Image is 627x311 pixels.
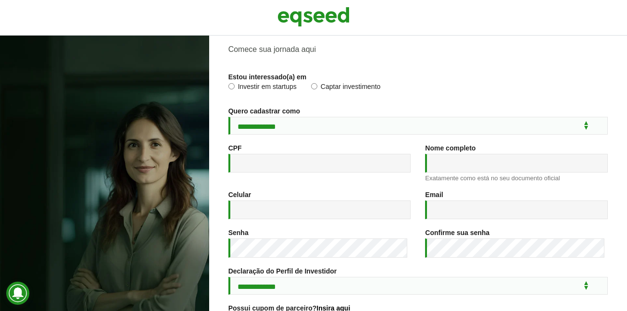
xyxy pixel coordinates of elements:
label: Confirme sua senha [425,229,489,236]
input: Captar investimento [311,83,317,89]
label: Quero cadastrar como [228,108,300,114]
label: Email [425,191,443,198]
label: Celular [228,191,251,198]
input: Investir em startups [228,83,235,89]
label: Captar investimento [311,83,381,93]
label: Nome completo [425,145,476,151]
label: Estou interessado(a) em [228,74,307,80]
label: Investir em startups [228,83,297,93]
label: CPF [228,145,242,151]
label: Declaração do Perfil de Investidor [228,268,337,274]
label: Senha [228,229,249,236]
img: EqSeed Logo [277,5,350,29]
p: Comece sua jornada aqui [228,45,608,54]
div: Exatamente como está no seu documento oficial [425,175,608,181]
